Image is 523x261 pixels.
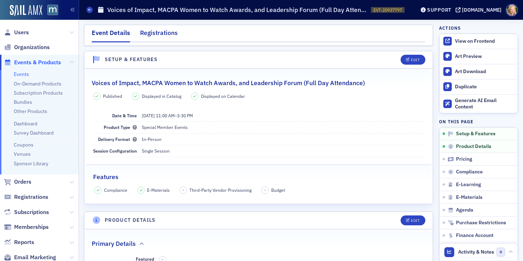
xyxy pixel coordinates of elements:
h2: Features [93,172,118,182]
span: Pricing [456,156,472,162]
button: Edit [401,215,425,225]
span: Product Details [456,143,491,150]
span: E-Materials [456,194,482,201]
h4: On this page [439,118,518,125]
span: Purchase Restrictions [456,220,506,226]
a: Art Preview [439,49,518,64]
span: E-Learning [456,182,481,188]
a: Subscriptions [4,208,49,216]
span: – [182,188,184,192]
span: Profile [506,4,518,16]
h2: Primary Details [92,239,136,248]
span: Single Session [142,148,170,154]
div: Generate AI Email Content [455,97,514,110]
span: [DATE] [142,113,155,118]
a: Bundles [14,99,32,105]
a: On-Demand Products [14,81,61,87]
a: Events & Products [4,59,61,66]
span: Delivery Format [98,136,137,142]
a: Events [14,71,29,77]
span: Activity & Notes [458,248,494,256]
div: Art Download [455,69,514,75]
div: View on Frontend [455,38,514,45]
span: Memberships [14,223,49,231]
a: View Homepage [42,5,58,17]
span: Users [14,29,29,36]
a: Dashboard [14,120,37,127]
div: Edit [411,58,420,62]
a: Organizations [4,43,50,51]
span: – [142,113,193,118]
span: Compliance [456,169,483,175]
span: – [264,188,266,192]
div: Event Details [92,28,130,42]
a: Registrations [4,193,48,201]
span: Special Member Events [142,124,188,130]
span: Published [103,93,122,99]
button: Edit [401,55,425,65]
span: 0 [497,248,505,256]
a: Subscription Products [14,90,63,96]
a: Memberships [4,223,49,231]
div: Art Preview [455,53,514,60]
span: Date & Time [112,113,137,118]
span: Orders [14,178,31,186]
span: Setup & Features [456,131,495,137]
span: Events & Products [14,59,61,66]
h4: Product Details [105,216,156,224]
span: EVT-20937797 [373,7,402,13]
span: Displayed on Calendar [201,93,245,99]
span: Reports [14,238,34,246]
span: Organizations [14,43,50,51]
div: Registrations [140,28,178,41]
div: Duplicate [455,84,514,90]
h1: Voices of Impact, MACPA Women to Watch Awards, and Leadership Forum (Full Day Attendance) [107,6,367,14]
a: Sponsor Library [14,160,48,167]
div: Edit [411,219,420,223]
a: Orders [4,178,31,186]
span: Agenda [456,207,473,213]
a: Other Products [14,108,47,114]
span: Subscriptions [14,208,49,216]
button: Duplicate [439,79,518,94]
span: Compliance [104,187,127,193]
span: Registrations [14,193,48,201]
span: Third-Party Vendor Provisioning [189,187,251,193]
time: 11:00 AM [156,113,175,118]
a: View on Frontend [439,34,518,49]
h2: Voices of Impact, MACPA Women to Watch Awards, and Leadership Forum (Full Day Attendance) [92,78,365,88]
h4: Setup & Features [105,56,158,63]
time: 3:30 PM [177,113,193,118]
span: Session Configuration [93,148,137,154]
a: Users [4,29,29,36]
span: Budget [271,187,285,193]
span: Finance Account [456,232,493,239]
span: Product Type [104,124,137,130]
a: Venues [14,151,31,157]
span: E-Materials [147,187,170,193]
div: Support [427,7,451,13]
a: Coupons [14,142,34,148]
a: Survey Dashboard [14,130,54,136]
img: SailAMX [47,5,58,16]
span: Displayed in Catalog [142,93,181,99]
button: [DOMAIN_NAME] [456,7,504,12]
a: Art Download [439,64,518,79]
div: [DOMAIN_NAME] [462,7,501,13]
button: Generate AI Email Content [439,94,518,113]
img: SailAMX [10,5,42,16]
a: Reports [4,238,34,246]
span: In-Person [142,136,162,142]
h4: Actions [439,25,461,31]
